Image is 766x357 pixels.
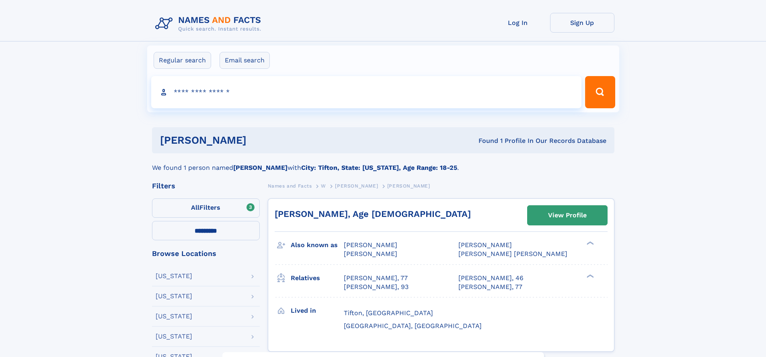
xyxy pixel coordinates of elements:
[151,76,582,108] input: search input
[528,206,607,225] a: View Profile
[344,250,397,258] span: [PERSON_NAME]
[387,183,430,189] span: [PERSON_NAME]
[458,274,524,283] a: [PERSON_NAME], 46
[291,238,344,252] h3: Also known as
[335,183,378,189] span: [PERSON_NAME]
[152,182,260,190] div: Filters
[154,52,211,69] label: Regular search
[335,181,378,191] a: [PERSON_NAME]
[152,13,268,35] img: Logo Names and Facts
[152,153,614,173] div: We found 1 person named with .
[156,313,192,320] div: [US_STATE]
[344,283,409,291] a: [PERSON_NAME], 93
[156,333,192,340] div: [US_STATE]
[321,181,326,191] a: W
[291,271,344,285] h3: Relatives
[344,274,408,283] a: [PERSON_NAME], 77
[548,206,587,225] div: View Profile
[550,13,614,33] a: Sign Up
[191,204,199,211] span: All
[585,76,615,108] button: Search Button
[156,293,192,299] div: [US_STATE]
[321,183,326,189] span: W
[458,241,512,249] span: [PERSON_NAME]
[301,164,457,171] b: City: Tifton, State: [US_STATE], Age Range: 18-25
[458,250,567,258] span: [PERSON_NAME] [PERSON_NAME]
[233,164,288,171] b: [PERSON_NAME]
[156,273,192,279] div: [US_STATE]
[458,283,522,291] a: [PERSON_NAME], 77
[160,135,363,145] h1: [PERSON_NAME]
[344,322,482,330] span: [GEOGRAPHIC_DATA], [GEOGRAPHIC_DATA]
[291,304,344,318] h3: Lived in
[486,13,550,33] a: Log In
[152,198,260,218] label: Filters
[585,241,594,246] div: ❯
[362,136,606,145] div: Found 1 Profile In Our Records Database
[275,209,471,219] a: [PERSON_NAME], Age [DEMOGRAPHIC_DATA]
[220,52,270,69] label: Email search
[344,309,433,317] span: Tifton, [GEOGRAPHIC_DATA]
[344,241,397,249] span: [PERSON_NAME]
[268,181,312,191] a: Names and Facts
[152,250,260,257] div: Browse Locations
[585,273,594,279] div: ❯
